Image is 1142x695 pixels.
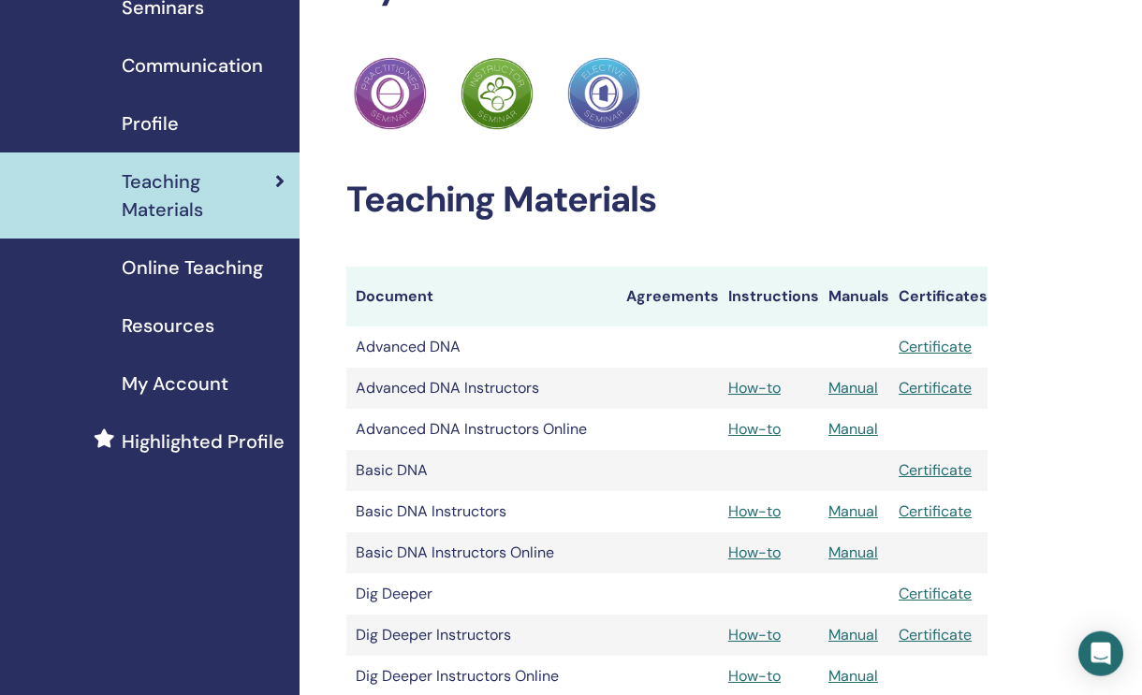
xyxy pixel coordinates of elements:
[828,666,878,686] a: Manual
[346,573,617,615] td: Dig Deeper
[728,543,781,562] a: How-to
[899,378,972,398] a: Certificate
[728,501,781,521] a: How-to
[899,584,972,603] a: Certificate
[122,253,263,282] span: Online Teaching
[828,378,878,398] a: Manual
[346,491,617,532] td: Basic DNA Instructors
[346,532,617,573] td: Basic DNA Instructors Online
[719,267,819,326] th: Instructions
[889,267,988,326] th: Certificates
[1078,631,1123,676] div: Open Intercom Messenger
[728,666,781,686] a: How-to
[122,311,214,340] span: Resources
[567,57,640,130] img: Practitioner
[346,450,617,491] td: Basic DNA
[346,368,617,409] td: Advanced DNA Instructors
[346,326,617,368] td: Advanced DNA
[828,543,878,562] a: Manual
[122,51,263,80] span: Communication
[122,427,285,456] span: Highlighted Profile
[122,167,275,224] span: Teaching Materials
[828,625,878,644] a: Manual
[899,460,972,480] a: Certificate
[828,419,878,439] a: Manual
[828,501,878,521] a: Manual
[728,625,781,644] a: How-to
[899,501,972,521] a: Certificate
[899,337,972,356] a: Certificate
[346,267,617,326] th: Document
[899,625,972,644] a: Certificate
[461,57,534,130] img: Practitioner
[354,57,427,130] img: Practitioner
[617,267,719,326] th: Agreements
[346,615,617,656] td: Dig Deeper Instructors
[122,109,179,138] span: Profile
[819,267,889,326] th: Manuals
[728,419,781,439] a: How-to
[122,369,228,398] span: My Account
[346,179,988,222] h2: Teaching Materials
[728,378,781,398] a: How-to
[346,409,617,450] td: Advanced DNA Instructors Online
